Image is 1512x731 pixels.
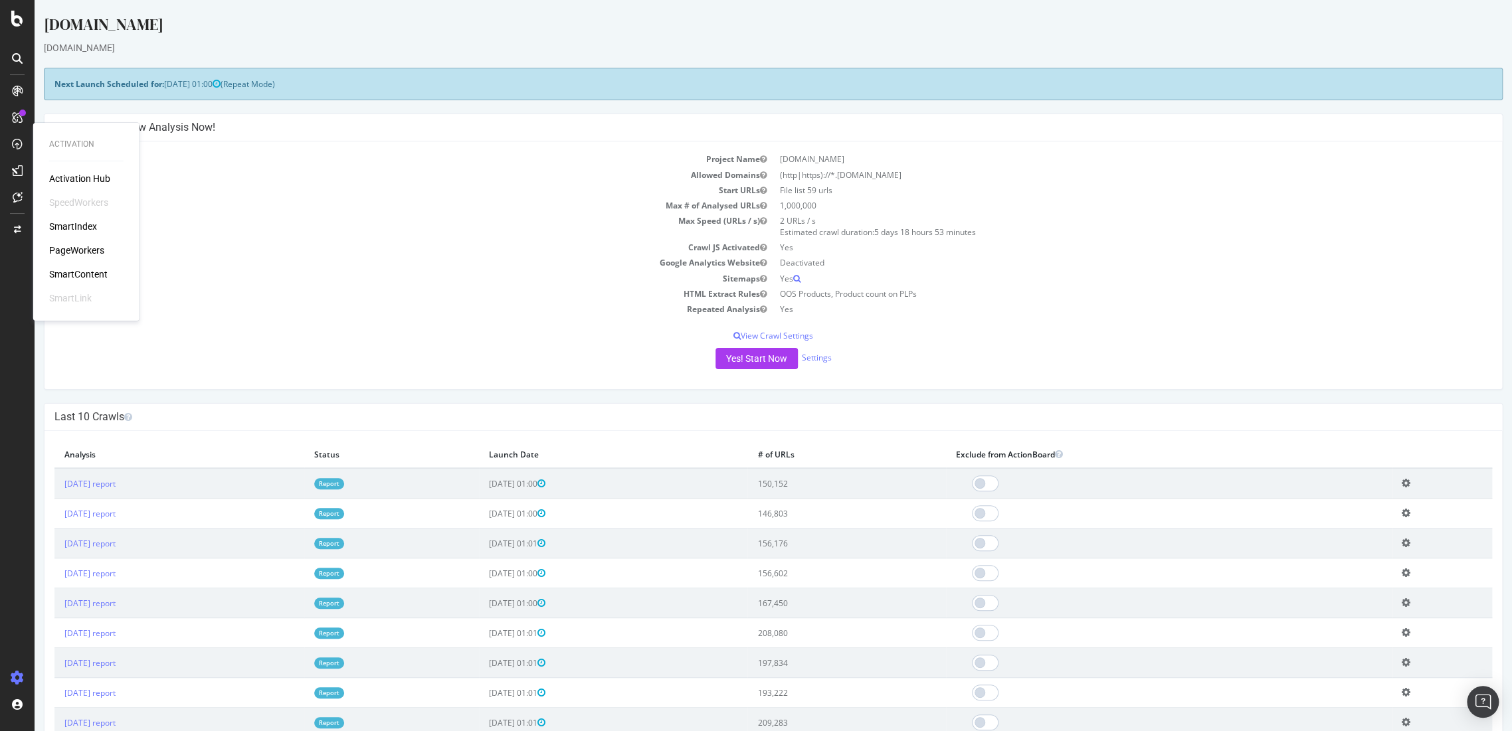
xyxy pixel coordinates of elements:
a: SmartContent [49,268,108,281]
a: [DATE] report [30,538,81,549]
a: [DATE] report [30,687,81,698]
span: [DATE] 01:00 [454,598,511,609]
span: 5 days 18 hours 53 minutes [840,226,941,238]
td: Google Analytics Website [20,255,739,270]
td: 193,222 [713,678,911,708]
span: [DATE] 01:01 [454,627,511,639]
div: SpeedWorkers [49,196,108,209]
td: Allowed Domains [20,167,739,183]
span: [DATE] 01:00 [130,78,186,90]
td: Yes [739,301,1458,317]
a: Report [280,568,310,579]
td: (http|https)://*.[DOMAIN_NAME] [739,167,1458,183]
a: Report [280,508,310,519]
div: [DOMAIN_NAME] [9,41,1468,54]
td: 156,602 [713,558,911,588]
th: Exclude from ActionBoard [911,441,1357,468]
td: OOS Products, Product count on PLPs [739,286,1458,301]
div: (Repeat Mode) [9,68,1468,100]
a: [DATE] report [30,478,81,489]
span: [DATE] 01:01 [454,538,511,549]
a: Report [280,717,310,728]
a: Report [280,657,310,669]
a: [DATE] report [30,627,81,639]
th: Analysis [20,441,270,468]
td: Sitemaps [20,271,739,286]
td: 1,000,000 [739,198,1458,213]
a: Report [280,598,310,609]
td: [DOMAIN_NAME] [739,151,1458,167]
td: Start URLs [20,183,739,198]
a: Activation Hub [49,172,110,185]
p: View Crawl Settings [20,330,1458,341]
a: Report [280,538,310,549]
span: [DATE] 01:00 [454,568,511,579]
a: [DATE] report [30,657,81,669]
th: Launch Date [444,441,713,468]
span: [DATE] 01:00 [454,508,511,519]
div: [DOMAIN_NAME] [9,13,1468,41]
div: SmartLink [49,291,92,305]
a: PageWorkers [49,244,104,257]
td: Yes [739,271,1458,286]
a: Report [280,687,310,698]
span: [DATE] 01:01 [454,657,511,669]
td: Repeated Analysis [20,301,739,317]
a: SmartIndex [49,220,97,233]
td: 167,450 [713,588,911,618]
td: 150,152 [713,468,911,499]
span: [DATE] 01:01 [454,717,511,728]
a: [DATE] report [30,598,81,609]
td: 208,080 [713,618,911,648]
strong: Next Launch Scheduled for: [20,78,130,90]
td: Project Name [20,151,739,167]
div: Activation [49,139,124,150]
td: 156,176 [713,528,911,558]
a: Report [280,627,310,639]
td: Crawl JS Activated [20,240,739,255]
td: Yes [739,240,1458,255]
h4: Configure your New Analysis Now! [20,121,1458,134]
td: Deactivated [739,255,1458,270]
button: Yes! Start Now [681,348,763,369]
th: # of URLs [713,441,911,468]
a: [DATE] report [30,717,81,728]
td: Max # of Analysed URLs [20,198,739,213]
div: Open Intercom Messenger [1467,686,1499,718]
th: Status [270,441,444,468]
a: [DATE] report [30,508,81,519]
td: HTML Extract Rules [20,286,739,301]
a: [DATE] report [30,568,81,579]
span: [DATE] 01:00 [454,478,511,489]
td: 146,803 [713,499,911,528]
a: Settings [767,352,797,363]
td: File list 59 urls [739,183,1458,198]
td: 2 URLs / s Estimated crawl duration: [739,213,1458,240]
td: Max Speed (URLs / s) [20,213,739,240]
a: Report [280,478,310,489]
td: 197,834 [713,648,911,678]
h4: Last 10 Crawls [20,410,1458,424]
span: [DATE] 01:01 [454,687,511,698]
